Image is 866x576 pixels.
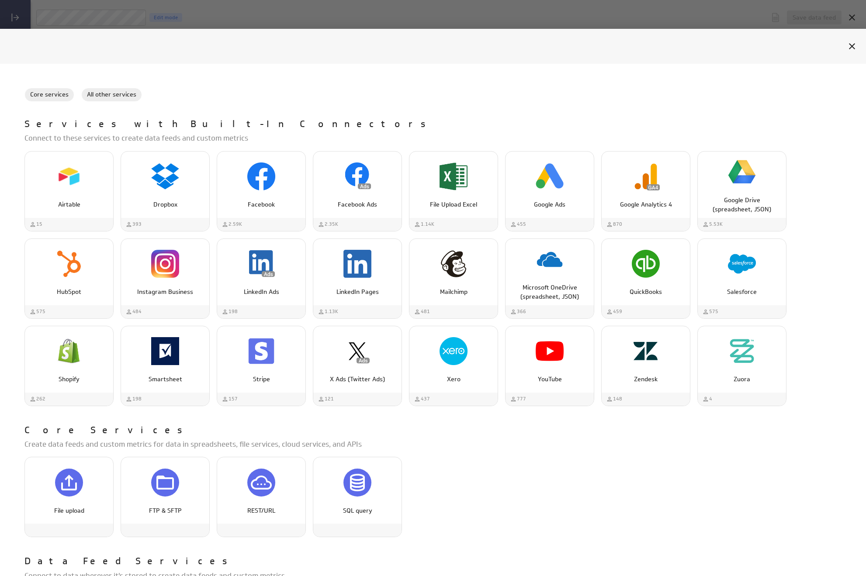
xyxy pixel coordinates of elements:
[517,308,526,315] span: 366
[217,457,306,537] div: REST/URL
[697,326,786,406] div: Zuora
[24,238,114,319] div: HubSpot
[611,375,681,384] p: Zendesk
[707,196,777,214] p: Google Drive (spreadsheet, JSON)
[130,287,200,297] p: Instagram Business
[151,162,179,190] img: image4311023796963959761.png
[606,221,622,228] div: Used by 870 customers
[419,287,488,297] p: Mailchimp
[414,221,434,228] div: Used by 1,135 customers
[29,308,45,315] div: Used by 575 customers
[440,162,468,190] img: image8568443328629550135.png
[505,326,594,406] div: YouTube
[34,287,104,297] p: HubSpot
[24,133,849,144] p: Connect to these services to create data feeds and custom metrics
[229,395,238,403] span: 157
[34,375,104,384] p: Shopify
[217,326,306,406] div: Stripe
[226,506,296,515] p: REST/URL
[29,221,42,228] div: Used by 15 customers
[440,250,468,278] img: image1629079199996430842.png
[536,245,564,273] img: image2781635771185835885.png
[709,395,712,403] span: 4
[440,337,468,365] img: image3155776258136118639.png
[707,375,777,384] p: Zuora
[536,162,564,190] img: image8417636050194330799.png
[421,221,434,228] span: 1.14K
[121,326,210,406] div: Smartsheet
[632,162,660,190] img: image6502031566950861830.png
[322,375,392,384] p: X Ads (Twitter Ads)
[132,221,142,228] span: 393
[601,326,690,406] div: Zendesk
[515,200,585,209] p: Google Ads
[24,555,236,569] p: Data Feed Services
[29,395,45,403] div: Used by 262 customers
[419,200,488,209] p: File Upload Excel
[55,250,83,278] img: image4788249492605619304.png
[707,287,777,297] p: Salesforce
[130,200,200,209] p: Dropbox
[409,151,498,231] div: File Upload Excel
[24,117,434,131] p: Services with Built-In Connectors
[606,308,622,315] div: Used by 459 customers
[121,238,210,319] div: Instagram Business
[226,200,296,209] p: Facebook
[325,308,338,315] span: 1.13K
[510,395,526,403] div: Used by 777 customers
[34,200,104,209] p: Airtable
[343,250,371,278] img: image1927158031853539236.png
[613,221,622,228] span: 870
[24,88,74,102] div: Core services
[510,308,526,315] div: Used by 366 customers
[728,337,756,365] img: image4423575943840384174.png
[222,221,242,228] div: Used by 2,586 customers
[517,395,526,403] span: 777
[517,221,526,228] span: 455
[409,238,498,319] div: Mailchimp
[24,326,114,406] div: Shopify
[36,308,45,315] span: 575
[702,308,718,315] div: Used by 575 customers
[81,88,142,102] div: All other services
[728,158,756,186] img: image6554840226126694000.png
[82,90,142,99] span: All other services
[709,308,718,315] span: 575
[322,287,392,297] p: LinkedIn Pages
[247,337,275,365] img: image2139931164255356453.png
[505,151,594,231] div: Google Ads
[409,326,498,406] div: Xero
[728,250,756,278] img: image1915121390589644725.png
[632,337,660,365] img: image363714890803161923.png
[24,424,191,438] p: Core Services
[313,151,402,231] div: Facebook Ads
[229,308,238,315] span: 198
[702,395,712,403] div: Used by 4 customers
[24,457,114,537] div: File upload
[601,151,690,231] div: Google Analytics 4
[34,506,104,515] p: File upload
[55,162,83,190] img: image9156438501376889142.png
[505,238,594,319] div: Microsoft OneDrive (spreadsheet, JSON)
[421,308,430,315] span: 481
[611,287,681,297] p: QuickBooks
[247,250,275,278] img: image1858912082062294012.png
[343,162,371,190] img: image2754833655435752804.png
[151,250,179,278] img: image9173415954662449888.png
[613,308,622,315] span: 459
[325,221,338,228] span: 2.35K
[845,39,859,54] div: Cancel
[325,395,334,403] span: 121
[318,308,338,315] div: Used by 1,134 customers
[24,439,849,450] p: Create data feeds and custom metrics for data in spreadsheets, file services, cloud services, and...
[414,395,430,403] div: Used by 437 customers
[222,395,238,403] div: Used by 157 customers
[601,238,690,319] div: QuickBooks
[318,221,338,228] div: Used by 2,345 customers
[606,395,622,403] div: Used by 148 customers
[247,162,275,190] img: image729517258887019810.png
[151,337,179,365] img: image539442403354865658.png
[343,337,371,365] img: image6723068961370721886.png
[226,287,296,297] p: LinkedIn Ads
[313,457,402,537] div: SQL query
